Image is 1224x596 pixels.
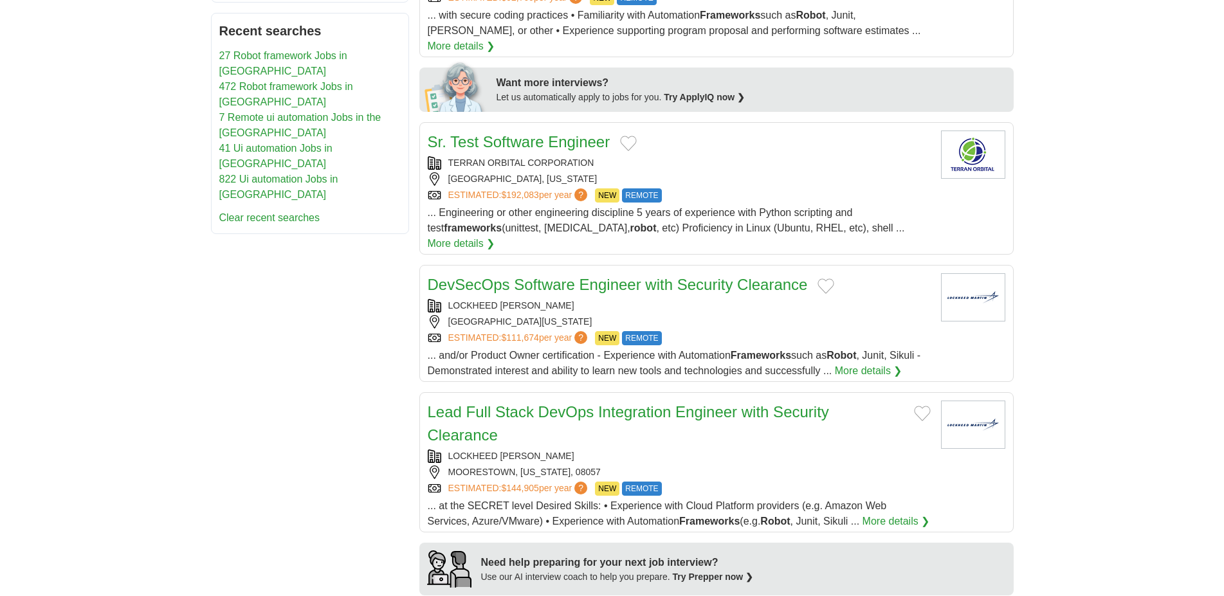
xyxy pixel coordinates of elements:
[428,350,921,376] span: ... and/or Product Owner certification - Experience with Automation such as , Junit, Sikuli - Dem...
[863,514,930,529] a: More details ❯
[501,483,538,493] span: $144,905
[481,555,754,570] div: Need help preparing for your next job interview?
[219,212,320,223] a: Clear recent searches
[914,406,931,421] button: Add to favorite jobs
[448,158,594,168] a: TERRAN ORBITAL CORPORATION
[622,482,661,496] span: REMOTE
[219,112,381,138] a: 7 Remote ui automation Jobs in the [GEOGRAPHIC_DATA]
[428,403,829,444] a: Lead Full Stack DevOps Integration Engineer with Security Clearance
[630,222,657,233] strong: robot
[501,332,538,343] span: $111,674
[448,451,574,461] a: LOCKHEED [PERSON_NAME]
[620,136,637,151] button: Add to favorite jobs
[731,350,791,361] strong: Frameworks
[835,363,902,379] a: More details ❯
[448,188,590,203] a: ESTIMATED:$192,083per year?
[219,174,338,200] a: 822 Ui automation Jobs in [GEOGRAPHIC_DATA]
[497,91,1006,104] div: Let us automatically apply to jobs for you.
[941,401,1005,449] img: Lockheed Martin logo
[622,331,661,345] span: REMOTE
[796,10,825,21] strong: Robot
[941,131,1005,179] img: Terran Orbital Corporation logo
[428,10,921,36] span: ... with secure coding practices • Familiarity with Automation such as , Junit, [PERSON_NAME], or...
[574,482,587,494] span: ?
[219,50,347,77] a: 27 Robot framework Jobs in [GEOGRAPHIC_DATA]
[428,172,931,186] div: [GEOGRAPHIC_DATA], [US_STATE]
[664,92,745,102] a: Try ApplyIQ now ❯
[219,21,401,41] h2: Recent searches
[219,81,353,107] a: 472 Robot framework Jobs in [GEOGRAPHIC_DATA]
[481,570,754,584] div: Use our AI interview coach to help you prepare.
[818,278,834,294] button: Add to favorite jobs
[448,331,590,345] a: ESTIMATED:$111,674per year?
[428,236,495,251] a: More details ❯
[444,222,502,233] strong: frameworks
[428,465,931,479] div: MOORESTOWN, [US_STATE], 08057
[428,207,905,233] span: ... Engineering or other engineering discipline 5 years of experience with Python scripting and t...
[827,350,856,361] strong: Robot
[595,331,619,345] span: NEW
[595,482,619,496] span: NEW
[673,572,754,582] a: Try Prepper now ❯
[595,188,619,203] span: NEW
[428,500,887,527] span: ... at the SECRET level Desired Skills: • Experience with Cloud Platform providers (e.g. Amazon W...
[941,273,1005,321] img: Lockheed Martin logo
[428,39,495,54] a: More details ❯
[425,60,487,112] img: apply-iq-scientist.png
[700,10,760,21] strong: Frameworks
[428,133,610,150] a: Sr. Test Software Engineer
[219,143,333,169] a: 41 Ui automation Jobs in [GEOGRAPHIC_DATA]
[428,276,808,293] a: DevSecOps Software Engineer with Security Clearance
[428,315,931,329] div: [GEOGRAPHIC_DATA][US_STATE]
[622,188,661,203] span: REMOTE
[679,516,740,527] strong: Frameworks
[760,516,790,527] strong: Robot
[574,331,587,344] span: ?
[497,75,1006,91] div: Want more interviews?
[448,482,590,496] a: ESTIMATED:$144,905per year?
[501,190,538,200] span: $192,083
[448,300,574,311] a: LOCKHEED [PERSON_NAME]
[574,188,587,201] span: ?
